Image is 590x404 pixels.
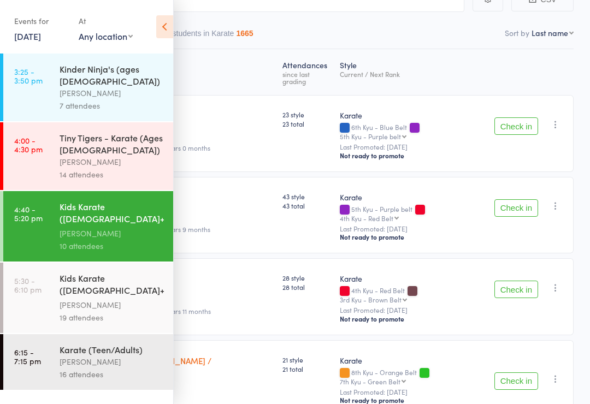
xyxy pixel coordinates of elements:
span: 21 style [282,355,332,364]
div: 5th Kyu - Purple belt [340,205,486,222]
label: Sort by [505,27,529,38]
div: [PERSON_NAME] [60,87,164,99]
div: 4th Kyu - Red Belt [340,287,486,303]
span: 28 style [282,273,332,282]
div: Karate [340,355,486,366]
a: [DATE] [14,30,41,42]
div: Kids Karate ([DEMOGRAPHIC_DATA]+) Intermediate+ [60,200,164,227]
div: Karate [340,273,486,284]
div: Tiny Tigers - Karate (Ages [DEMOGRAPHIC_DATA]) [60,132,164,156]
a: 4:00 -4:30 pmTiny Tigers - Karate (Ages [DEMOGRAPHIC_DATA])[PERSON_NAME]14 attendees [3,122,173,190]
button: Check in [494,281,538,298]
div: At [79,12,133,30]
time: 4:40 - 5:20 pm [14,205,43,222]
div: Kids Karate ([DEMOGRAPHIC_DATA]+) Beginners [60,272,164,299]
div: Current / Next Rank [340,70,486,78]
div: 14 attendees [60,168,164,181]
a: 4:40 -5:20 pmKids Karate ([DEMOGRAPHIC_DATA]+) Intermediate+[PERSON_NAME]10 attendees [3,191,173,262]
div: 1665 [236,29,253,38]
a: 6:15 -7:15 pmKarate (Teen/Adults)[PERSON_NAME]16 attendees [3,334,173,390]
div: [PERSON_NAME] [60,299,164,311]
span: 21 total [282,364,332,373]
div: since last grading [282,70,332,85]
span: 23 style [282,110,332,119]
a: 5:30 -6:10 pmKids Karate ([DEMOGRAPHIC_DATA]+) Beginners[PERSON_NAME]19 attendees [3,263,173,333]
span: 23 total [282,119,332,128]
time: 6:15 - 7:15 pm [14,348,41,365]
span: 43 total [282,201,332,210]
div: 8th Kyu - Orange Belt [340,369,486,385]
div: [PERSON_NAME] [60,227,164,240]
div: 16 attendees [60,368,164,381]
time: 3:25 - 3:50 pm [14,67,43,85]
a: 3:25 -3:50 pmKinder Ninja's (ages [DEMOGRAPHIC_DATA])[PERSON_NAME]7 attendees [3,54,173,121]
time: 4:00 - 4:30 pm [14,136,43,153]
div: 4th Kyu - Red Belt [340,215,393,222]
span: 43 style [282,192,332,201]
div: Karate [340,110,486,121]
div: Atten­dances [278,54,336,90]
span: 28 total [282,282,332,292]
small: Last Promoted: [DATE] [340,388,486,396]
small: Last Promoted: [DATE] [340,143,486,151]
div: Style [335,54,490,90]
div: 3rd Kyu - Brown Belt [340,296,402,303]
div: Not ready to promote [340,233,486,241]
div: Any location [79,30,133,42]
time: 5:30 - 6:10 pm [14,276,42,294]
div: 19 attendees [60,311,164,324]
div: Karate [340,192,486,203]
button: Check in [494,117,538,135]
div: 10 attendees [60,240,164,252]
div: [PERSON_NAME] [60,355,164,368]
div: Events for [14,12,68,30]
button: Other students in Karate1665 [151,23,253,49]
div: 5th Kyu - Purple belt [340,133,401,140]
div: Karate (Teen/Adults) [60,343,164,355]
div: Last name [532,27,568,38]
div: 7 attendees [60,99,164,112]
div: Not ready to promote [340,151,486,160]
button: Check in [494,199,538,217]
div: Kinder Ninja's (ages [DEMOGRAPHIC_DATA]) [60,63,164,87]
div: [PERSON_NAME] [60,156,164,168]
div: 6th Kyu - Blue Belt [340,123,486,140]
small: Last Promoted: [DATE] [340,306,486,314]
button: Check in [494,372,538,390]
div: 7th Kyu - Green Belt [340,378,400,385]
small: Last Promoted: [DATE] [340,225,486,233]
div: Not ready to promote [340,314,486,323]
